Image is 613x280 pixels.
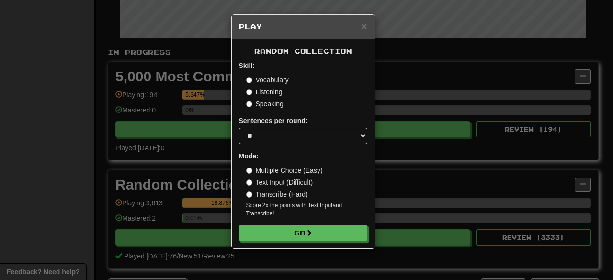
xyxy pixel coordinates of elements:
[246,179,252,186] input: Text Input (Difficult)
[239,22,367,32] h5: Play
[246,99,284,109] label: Speaking
[246,168,252,174] input: Multiple Choice (Easy)
[239,152,259,160] strong: Mode:
[246,178,313,187] label: Text Input (Difficult)
[246,202,367,218] small: Score 2x the points with Text Input and Transcribe !
[246,166,323,175] label: Multiple Choice (Easy)
[361,21,367,31] button: Close
[239,62,255,69] strong: Skill:
[246,101,252,107] input: Speaking
[239,225,367,241] button: Go
[246,77,252,83] input: Vocabulary
[246,89,252,95] input: Listening
[254,47,352,55] span: Random Collection
[239,116,308,125] label: Sentences per round:
[246,191,252,198] input: Transcribe (Hard)
[246,75,289,85] label: Vocabulary
[246,190,308,199] label: Transcribe (Hard)
[361,21,367,32] span: ×
[246,87,283,97] label: Listening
